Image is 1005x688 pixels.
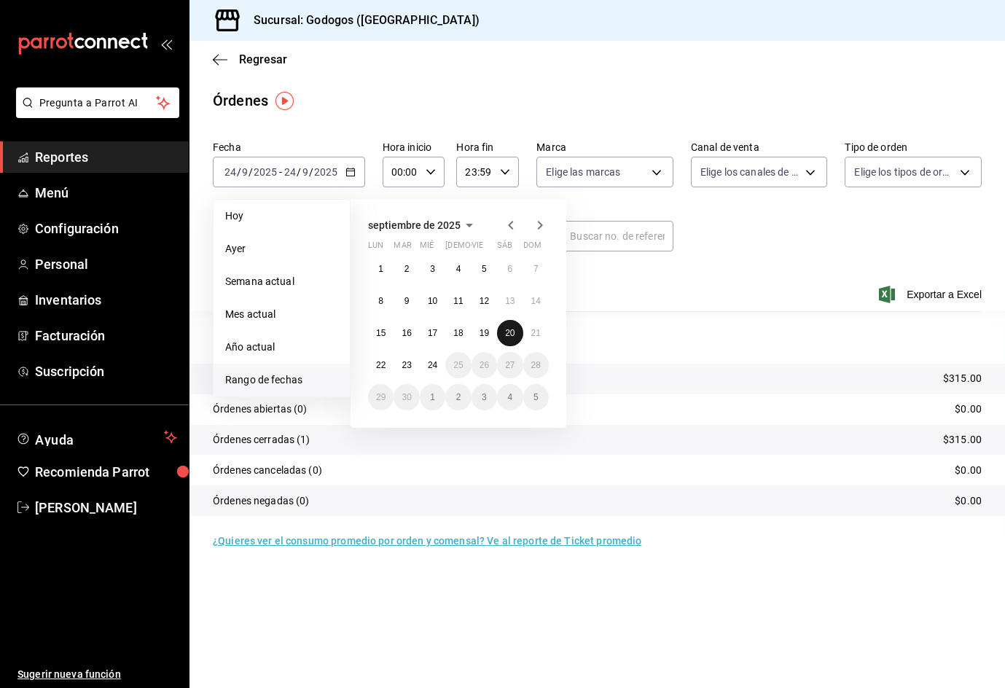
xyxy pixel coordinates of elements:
abbr: 9 de septiembre de 2025 [404,296,410,306]
button: 3 de octubre de 2025 [472,384,497,410]
p: $0.00 [955,493,982,509]
a: Pregunta a Parrot AI [10,106,179,121]
p: $315.00 [943,371,982,386]
label: Marca [536,142,673,152]
button: 5 de septiembre de 2025 [472,256,497,282]
abbr: 16 de septiembre de 2025 [402,328,411,338]
abbr: 22 de septiembre de 2025 [376,360,386,370]
span: / [249,166,253,178]
button: 25 de septiembre de 2025 [445,352,471,378]
button: 21 de septiembre de 2025 [523,320,549,346]
abbr: 5 de octubre de 2025 [533,392,539,402]
span: Hoy [225,208,338,224]
span: Elige los tipos de orden [854,165,955,179]
abbr: 2 de octubre de 2025 [456,392,461,402]
span: - [279,166,282,178]
abbr: 30 de septiembre de 2025 [402,392,411,402]
abbr: 4 de septiembre de 2025 [456,264,461,274]
span: Facturación [35,326,177,345]
label: Canal de venta [691,142,828,152]
abbr: martes [394,241,411,256]
abbr: 21 de septiembre de 2025 [531,328,541,338]
input: ---- [253,166,278,178]
button: 24 de septiembre de 2025 [420,352,445,378]
abbr: 19 de septiembre de 2025 [480,328,489,338]
abbr: lunes [368,241,383,256]
span: Semana actual [225,274,338,289]
abbr: 28 de septiembre de 2025 [531,360,541,370]
span: Reportes [35,147,177,167]
h3: Sucursal: Godogos ([GEOGRAPHIC_DATA]) [242,12,480,29]
abbr: 20 de septiembre de 2025 [505,328,515,338]
button: 2 de septiembre de 2025 [394,256,419,282]
button: 18 de septiembre de 2025 [445,320,471,346]
p: Órdenes negadas (0) [213,493,310,509]
button: 5 de octubre de 2025 [523,384,549,410]
button: 9 de septiembre de 2025 [394,288,419,314]
input: -- [283,166,297,178]
abbr: 10 de septiembre de 2025 [428,296,437,306]
span: Sugerir nueva función [17,667,177,682]
abbr: 8 de septiembre de 2025 [378,296,383,306]
button: 16 de septiembre de 2025 [394,320,419,346]
button: open_drawer_menu [160,38,172,50]
abbr: 26 de septiembre de 2025 [480,360,489,370]
span: Pregunta a Parrot AI [39,95,157,111]
span: Regresar [239,52,287,66]
label: Hora fin [456,142,519,152]
abbr: 6 de septiembre de 2025 [507,264,512,274]
abbr: sábado [497,241,512,256]
button: Pregunta a Parrot AI [16,87,179,118]
button: 2 de octubre de 2025 [445,384,471,410]
button: 17 de septiembre de 2025 [420,320,445,346]
span: Recomienda Parrot [35,462,177,482]
button: 27 de septiembre de 2025 [497,352,523,378]
button: 29 de septiembre de 2025 [368,384,394,410]
span: Menú [35,183,177,203]
abbr: 17 de septiembre de 2025 [428,328,437,338]
abbr: 13 de septiembre de 2025 [505,296,515,306]
abbr: 25 de septiembre de 2025 [453,360,463,370]
abbr: 4 de octubre de 2025 [507,392,512,402]
span: Configuración [35,219,177,238]
img: Tooltip marker [275,92,294,110]
span: septiembre de 2025 [368,219,461,231]
label: Fecha [213,142,365,152]
button: 7 de septiembre de 2025 [523,256,549,282]
button: 20 de septiembre de 2025 [497,320,523,346]
abbr: 3 de septiembre de 2025 [430,264,435,274]
button: 1 de octubre de 2025 [420,384,445,410]
span: Elige los canales de venta [700,165,801,179]
span: / [297,166,301,178]
abbr: 24 de septiembre de 2025 [428,360,437,370]
span: Mes actual [225,307,338,322]
abbr: 18 de septiembre de 2025 [453,328,463,338]
button: 19 de septiembre de 2025 [472,320,497,346]
button: 14 de septiembre de 2025 [523,288,549,314]
button: 1 de septiembre de 2025 [368,256,394,282]
button: septiembre de 2025 [368,216,478,234]
abbr: 29 de septiembre de 2025 [376,392,386,402]
span: / [237,166,241,178]
button: 28 de septiembre de 2025 [523,352,549,378]
span: Elige las marcas [546,165,620,179]
span: Año actual [225,340,338,355]
button: 3 de septiembre de 2025 [420,256,445,282]
abbr: jueves [445,241,531,256]
button: 13 de septiembre de 2025 [497,288,523,314]
label: Hora inicio [383,142,445,152]
button: 22 de septiembre de 2025 [368,352,394,378]
button: 11 de septiembre de 2025 [445,288,471,314]
span: Personal [35,254,177,274]
abbr: 2 de septiembre de 2025 [404,264,410,274]
input: Buscar no. de referencia [570,222,673,251]
span: Ayuda [35,429,158,446]
button: 8 de septiembre de 2025 [368,288,394,314]
p: $0.00 [955,402,982,417]
abbr: 15 de septiembre de 2025 [376,328,386,338]
button: 12 de septiembre de 2025 [472,288,497,314]
p: $0.00 [955,463,982,478]
abbr: viernes [472,241,483,256]
abbr: 3 de octubre de 2025 [482,392,487,402]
